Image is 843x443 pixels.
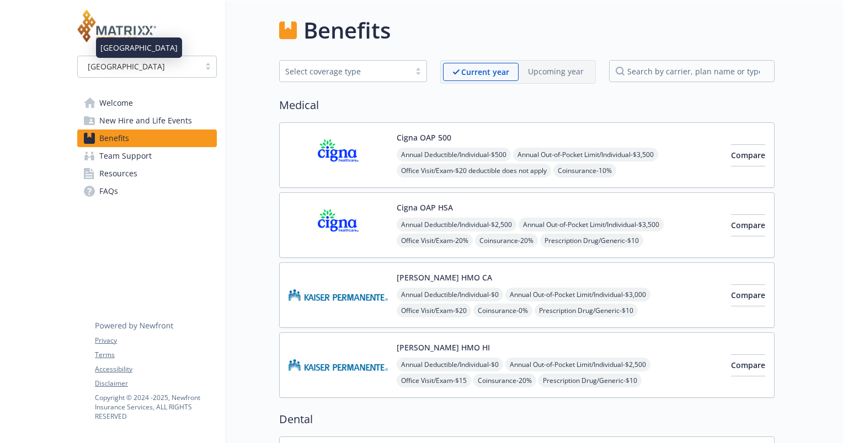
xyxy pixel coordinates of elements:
[397,164,551,177] span: Office Visit/Exam - $20 deductible does not apply
[289,132,388,179] img: CIGNA carrier logo
[461,66,509,78] p: Current year
[731,144,765,166] button: Compare
[289,202,388,248] img: CIGNA carrier logo
[731,150,765,160] span: Compare
[528,66,584,77] p: Upcoming year
[77,182,217,200] a: FAQs
[95,393,216,421] p: Copyright © 2024 - 2025 , Newfront Insurance Services, ALL RIGHTS RESERVED
[731,220,765,230] span: Compare
[731,290,765,300] span: Compare
[397,374,471,387] span: Office Visit/Exam - $15
[731,284,765,306] button: Compare
[77,112,217,129] a: New Hire and Life Events
[77,147,217,165] a: Team Support
[279,97,775,114] h2: Medical
[99,147,152,165] span: Team Support
[397,234,473,247] span: Office Visit/Exam - 20%
[397,132,451,143] button: Cigna OAP 500
[77,94,217,112] a: Welcome
[99,112,192,129] span: New Hire and Life Events
[505,288,650,301] span: Annual Out-of-Pocket Limit/Individual - $3,000
[538,374,642,387] span: Prescription Drug/Generic - $10
[519,63,593,81] span: Upcoming year
[88,61,165,72] span: [GEOGRAPHIC_DATA]
[99,129,129,147] span: Benefits
[289,272,388,318] img: Kaiser Permanente Insurance Company carrier logo
[83,61,194,72] span: [GEOGRAPHIC_DATA]
[77,165,217,182] a: Resources
[397,202,453,213] button: Cigna OAP HSA
[475,234,538,247] span: Coinsurance - 20%
[473,374,536,387] span: Coinsurance - 20%
[731,360,765,370] span: Compare
[289,342,388,388] img: Kaiser Permanente Insurance Company carrier logo
[397,272,492,283] button: [PERSON_NAME] HMO CA
[731,214,765,236] button: Compare
[731,354,765,376] button: Compare
[553,164,616,177] span: Coinsurance - 10%
[95,336,216,345] a: Privacy
[95,379,216,388] a: Disclaimer
[505,358,650,371] span: Annual Out-of-Pocket Limit/Individual - $2,500
[519,218,664,231] span: Annual Out-of-Pocket Limit/Individual - $3,500
[397,342,490,353] button: [PERSON_NAME] HMO HI
[513,148,658,161] span: Annual Out-of-Pocket Limit/Individual - $3,500
[95,350,216,360] a: Terms
[99,165,137,182] span: Resources
[535,304,638,317] span: Prescription Drug/Generic - $10
[279,411,775,428] h2: Dental
[77,129,217,147] a: Benefits
[99,94,133,112] span: Welcome
[285,66,404,77] div: Select coverage type
[397,304,471,317] span: Office Visit/Exam - $20
[397,288,503,301] span: Annual Deductible/Individual - $0
[99,182,118,200] span: FAQs
[303,14,391,47] h1: Benefits
[397,218,516,231] span: Annual Deductible/Individual - $2,500
[95,364,216,374] a: Accessibility
[473,304,532,317] span: Coinsurance - 0%
[397,148,511,161] span: Annual Deductible/Individual - $500
[397,358,503,371] span: Annual Deductible/Individual - $0
[540,234,643,247] span: Prescription Drug/Generic - $10
[609,60,775,82] input: search by carrier, plan name or type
